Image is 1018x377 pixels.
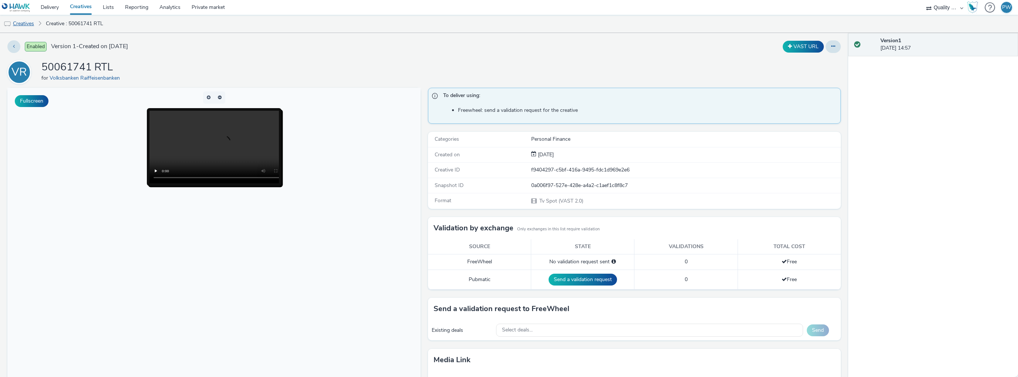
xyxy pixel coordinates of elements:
[536,151,554,158] span: [DATE]
[435,151,460,158] span: Created on
[11,62,27,83] div: VR
[549,274,617,286] button: Send a validation request
[41,74,50,81] span: for
[435,182,464,189] span: Snapshot ID
[51,42,128,51] span: Version 1 - Created on [DATE]
[434,303,569,314] h3: Send a validation request to FreeWheel
[807,324,829,336] button: Send
[4,20,11,28] img: tv
[634,239,738,254] th: Validations
[435,136,459,143] span: Categories
[535,258,630,266] div: No validation request sent
[880,37,1012,52] div: [DATE] 14:57
[783,41,824,53] button: VAST URL
[517,226,600,232] small: Only exchanges in this list require validation
[443,92,833,101] span: To deliver using:
[531,166,840,174] div: f9404297-c5bf-416a-9495-fdc1d969e2e6
[41,60,123,74] h1: 50061741 RTL
[428,254,531,270] td: FreeWheel
[531,136,840,143] div: Personal Finance
[531,239,634,254] th: State
[15,95,48,107] button: Fullscreen
[502,327,533,333] span: Select deals...
[782,276,797,283] span: Free
[458,107,837,114] li: Freewheel: send a validation request for the creative
[428,270,531,289] td: Pubmatic
[434,354,471,366] h3: Media link
[531,182,840,189] div: 0a006f97-527e-428e-a4a2-c1aef1c8f8c7
[428,239,531,254] th: Source
[432,327,492,334] div: Existing deals
[7,69,34,76] a: VR
[685,258,688,265] span: 0
[1002,2,1011,13] div: PW
[539,197,583,204] span: Tv Spot (VAST 2.0)
[880,37,901,44] strong: Version 1
[50,74,123,81] a: Volksbanken Raiffeisenbanken
[781,41,826,53] div: Duplicate the creative as a VAST URL
[435,166,460,173] span: Creative ID
[685,276,688,283] span: 0
[536,151,554,159] div: Creation 10 September 2025, 14:57
[25,42,47,51] span: Enabled
[42,15,107,33] a: Creative : 50061741 RTL
[611,258,616,266] div: Please select a deal below and click on Send to send a validation request to FreeWheel.
[738,239,841,254] th: Total cost
[967,1,981,13] a: Hawk Academy
[782,258,797,265] span: Free
[434,223,513,234] h3: Validation by exchange
[967,1,978,13] img: Hawk Academy
[435,197,451,204] span: Format
[2,3,30,12] img: undefined Logo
